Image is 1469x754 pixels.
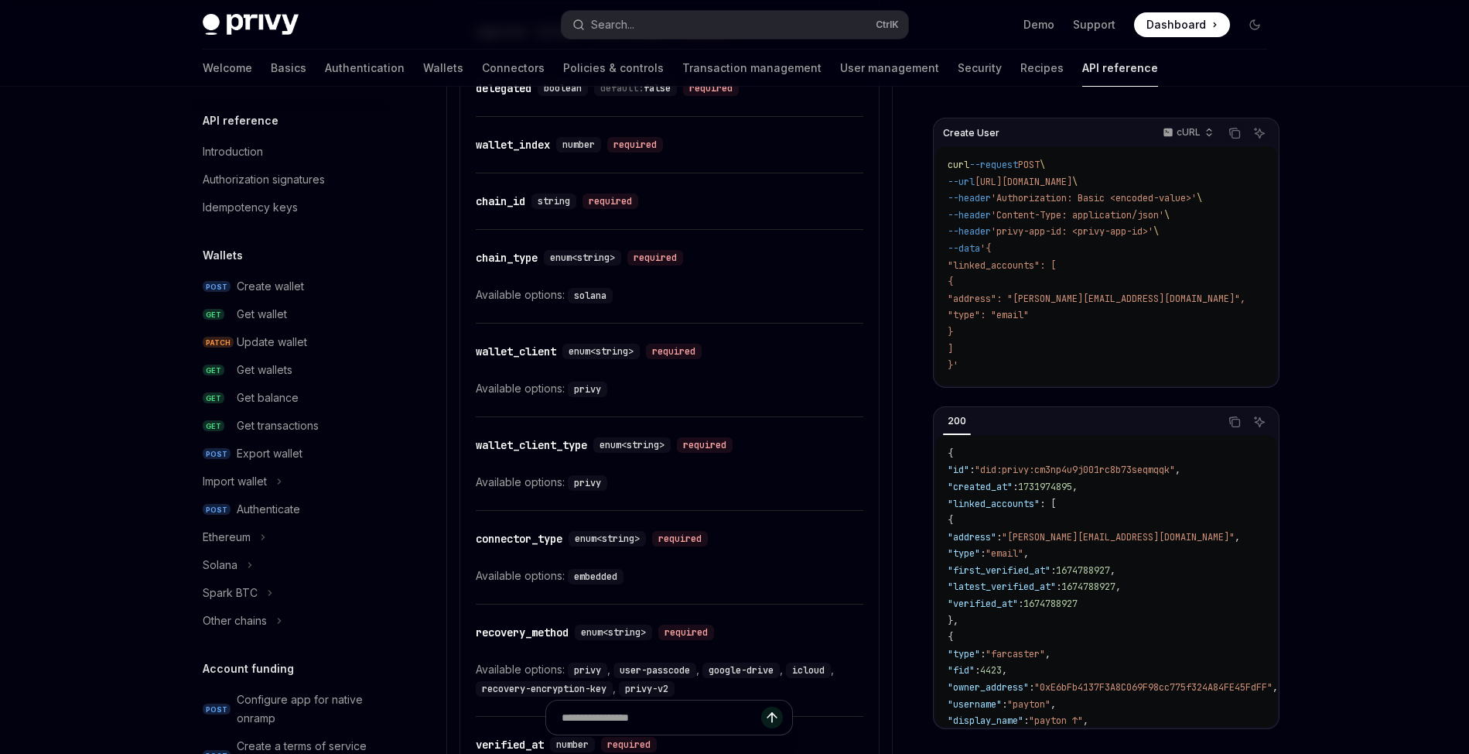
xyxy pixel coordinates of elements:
span: "[PERSON_NAME][EMAIL_ADDRESS][DOMAIN_NAME]" [1002,531,1235,543]
span: "payton" [1007,698,1051,711]
span: : [1051,564,1056,577]
span: "linked_accounts" [948,498,1040,510]
span: , [1023,547,1029,560]
span: '{ [980,242,991,255]
button: Ask AI [1249,412,1269,432]
span: 4423 [980,664,1002,677]
a: GETGet wallets [190,356,388,384]
span: "farcaster" [986,648,1045,660]
span: } [948,326,953,338]
span: enum<string> [581,626,646,639]
span: "type" [948,648,980,660]
a: Recipes [1020,50,1064,87]
div: Other chains [203,612,267,630]
div: Configure app for native onramp [237,691,379,728]
div: Available options: [476,660,863,697]
span: \ [1040,159,1045,171]
div: Idempotency keys [203,198,298,217]
div: , [702,660,786,679]
button: Solana [190,551,388,579]
span: POST [203,281,231,293]
h5: Wallets [203,246,243,265]
span: \ [1164,209,1170,221]
span: : [975,664,980,677]
button: Send message [761,707,783,728]
span: , [1115,581,1121,593]
code: privy-v2 [619,681,675,697]
a: Idempotency keys [190,194,388,221]
a: Support [1073,17,1115,33]
code: privy [568,663,607,678]
span: : [996,531,1002,543]
span: Ctrl K [876,19,899,31]
span: enum<string> [600,439,664,451]
div: Get transactions [237,416,319,435]
div: required [607,137,663,153]
div: Get wallets [237,361,292,379]
span: "verified_at" [948,598,1018,610]
button: Copy the contents from the code block [1225,123,1245,143]
div: connector_type [476,531,562,547]
span: { [948,514,953,526]
div: Import wallet [203,472,267,491]
div: required [658,625,714,640]
span: : [980,648,986,660]
div: Authorization signatures [203,170,325,189]
span: { [948,276,953,288]
div: wallet_client [476,344,556,359]
span: --header [948,192,991,204]
span: "fid" [948,664,975,677]
h5: API reference [203,111,278,130]
div: Create wallet [237,277,304,296]
span: \ [1197,192,1202,204]
span: [URL][DOMAIN_NAME] [975,176,1072,188]
a: Authorization signatures [190,166,388,194]
span: : [980,547,986,560]
a: Introduction [190,138,388,166]
div: Available options: [476,473,863,492]
a: Basics [271,50,306,87]
span: "created_at" [948,481,1013,493]
div: chain_type [476,250,538,266]
span: Dashboard [1146,17,1206,33]
div: required [646,344,702,359]
code: user-passcode [613,663,696,678]
a: Transaction management [682,50,822,87]
div: chain_id [476,194,525,209]
span: --header [948,225,991,238]
span: , [1273,681,1278,694]
div: required [652,531,708,547]
span: GET [203,365,224,376]
span: : [1056,581,1061,593]
span: , [1072,481,1078,493]
span: \ [1072,176,1078,188]
div: Authenticate [237,500,300,519]
span: GET [203,309,224,320]
span: "id" [948,464,969,476]
span: , [1045,648,1051,660]
div: , [786,660,837,679]
a: User management [840,50,939,87]
a: POSTCreate wallet [190,272,388,300]
span: "type": "email" [948,309,1029,321]
a: POSTExport wallet [190,440,388,468]
span: , [1110,564,1115,577]
span: : [1023,715,1029,727]
span: : [1002,698,1007,711]
div: Available options: [476,379,863,398]
a: Policies & controls [563,50,664,87]
span: "display_name" [948,715,1023,727]
div: Search... [591,15,634,34]
span: 1674788927 [1061,581,1115,593]
button: Search...CtrlK [562,11,908,39]
span: curl [948,159,969,171]
div: Get balance [237,389,299,407]
div: Available options: [476,286,863,304]
span: : [ [1040,498,1056,510]
span: , [1235,531,1240,543]
button: Ethereum [190,523,388,551]
span: "linked_accounts": [ [948,259,1056,272]
a: PATCHUpdate wallet [190,328,388,356]
span: 'privy-app-id: <privy-app-id>' [991,225,1153,238]
div: delegated [476,81,531,96]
